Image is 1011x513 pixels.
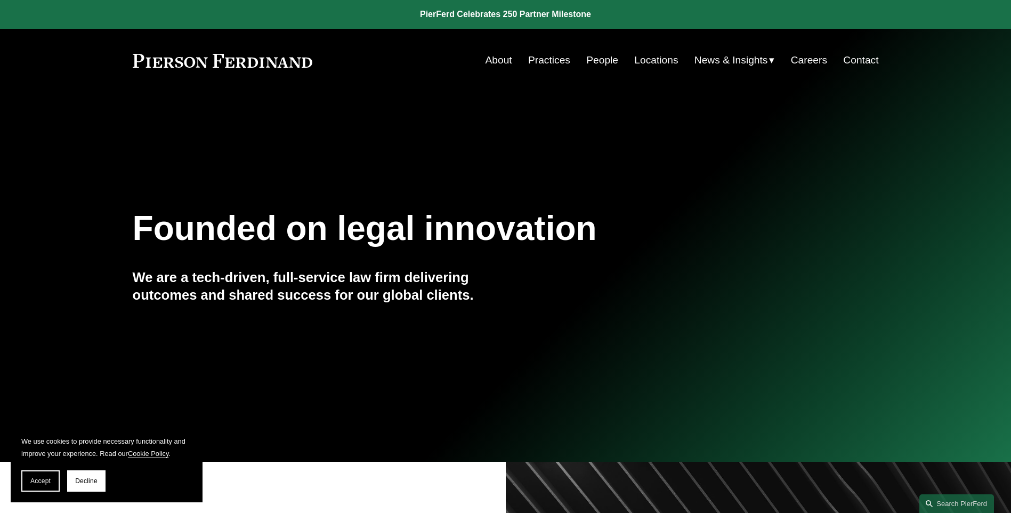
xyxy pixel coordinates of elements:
[586,50,618,70] a: People
[919,494,994,513] a: Search this site
[694,50,775,70] a: folder dropdown
[21,470,60,492] button: Accept
[791,50,827,70] a: Careers
[30,477,51,485] span: Accept
[133,209,755,248] h1: Founded on legal innovation
[11,424,203,502] section: Cookie banner
[486,50,512,70] a: About
[694,51,768,70] span: News & Insights
[75,477,98,485] span: Decline
[528,50,570,70] a: Practices
[843,50,878,70] a: Contact
[128,450,169,458] a: Cookie Policy
[21,435,192,460] p: We use cookies to provide necessary functionality and improve your experience. Read our .
[133,269,506,303] h4: We are a tech-driven, full-service law firm delivering outcomes and shared success for our global...
[67,470,106,492] button: Decline
[634,50,678,70] a: Locations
